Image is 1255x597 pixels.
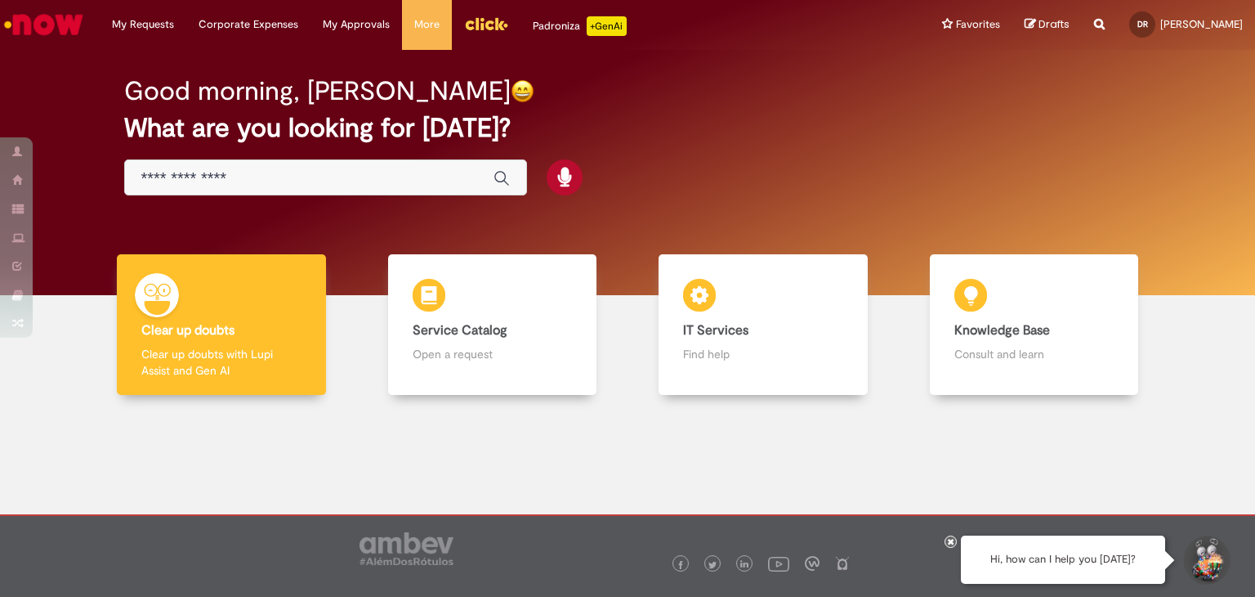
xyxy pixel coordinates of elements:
p: +GenAi [587,16,627,36]
a: Service Catalog Open a request [357,254,628,396]
span: [PERSON_NAME] [1160,17,1243,31]
img: logo_footer_facebook.png [677,561,685,569]
span: My Requests [112,16,174,33]
button: Start Support Conversation [1181,536,1230,585]
p: Consult and learn [954,346,1114,362]
span: Favorites [956,16,1000,33]
img: click_logo_yellow_360x200.png [464,11,508,36]
span: DR [1137,19,1148,29]
span: Corporate Expenses [199,16,298,33]
a: Knowledge Base Consult and learn [899,254,1170,396]
div: Hi, how can I help you [DATE]? [961,536,1165,584]
img: logo_footer_linkedin.png [740,560,748,570]
img: logo_footer_youtube.png [768,553,789,574]
div: Padroniza [533,16,627,36]
b: Knowledge Base [954,322,1050,339]
p: Open a request [413,346,573,362]
img: logo_footer_workplace.png [805,556,820,571]
span: More [414,16,440,33]
img: logo_footer_twitter.png [708,561,717,569]
h2: What are you looking for [DATE]? [124,114,1132,142]
b: IT Services [683,322,748,339]
img: happy-face.png [511,79,534,103]
p: Clear up doubts with Lupi Assist and Gen AI [141,346,301,379]
a: Clear up doubts Clear up doubts with Lupi Assist and Gen AI [86,254,357,396]
img: ServiceNow [2,8,86,41]
h2: Good morning, [PERSON_NAME] [124,77,511,105]
p: Find help [683,346,843,362]
img: logo_footer_ambev_rotulo_gray.png [360,532,453,565]
span: My Approvals [323,16,390,33]
b: Service Catalog [413,322,507,339]
a: IT Services Find help [627,254,899,396]
a: Drafts [1025,17,1070,33]
span: Drafts [1038,16,1070,32]
b: Clear up doubts [141,322,234,339]
img: logo_footer_naosei.png [835,556,850,571]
